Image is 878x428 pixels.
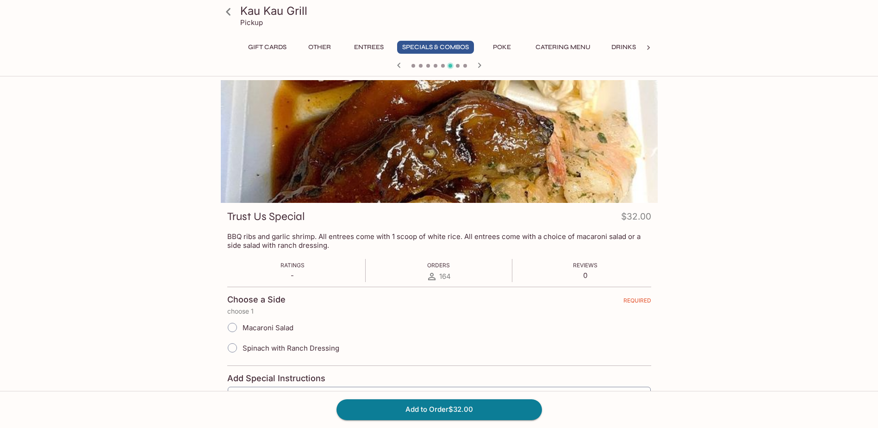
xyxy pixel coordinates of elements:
[621,209,651,227] h4: $32.00
[603,41,645,54] button: Drinks
[481,41,523,54] button: Poke
[573,271,598,280] p: 0
[280,271,305,280] p: -
[227,308,651,315] p: choose 1
[397,41,474,54] button: Specials & Combos
[280,262,305,269] span: Ratings
[530,41,596,54] button: Catering Menu
[243,344,339,352] span: Spinach with Ranch Dressing
[240,18,263,27] p: Pickup
[221,80,658,203] div: Trust Us Special
[348,41,390,54] button: Entrees
[227,232,651,250] p: BBQ ribs and garlic shrimp. All entrees come with 1 scoop of white rice. All entrees come with a ...
[227,209,305,224] h3: Trust Us Special
[439,272,451,281] span: 164
[336,399,542,420] button: Add to Order$32.00
[227,373,651,384] h4: Add Special Instructions
[227,295,286,305] h4: Choose a Side
[623,297,651,308] span: REQUIRED
[240,4,654,18] h3: Kau Kau Grill
[243,323,293,332] span: Macaroni Salad
[243,41,292,54] button: Gift Cards
[573,262,598,269] span: Reviews
[427,262,450,269] span: Orders
[299,41,341,54] button: Other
